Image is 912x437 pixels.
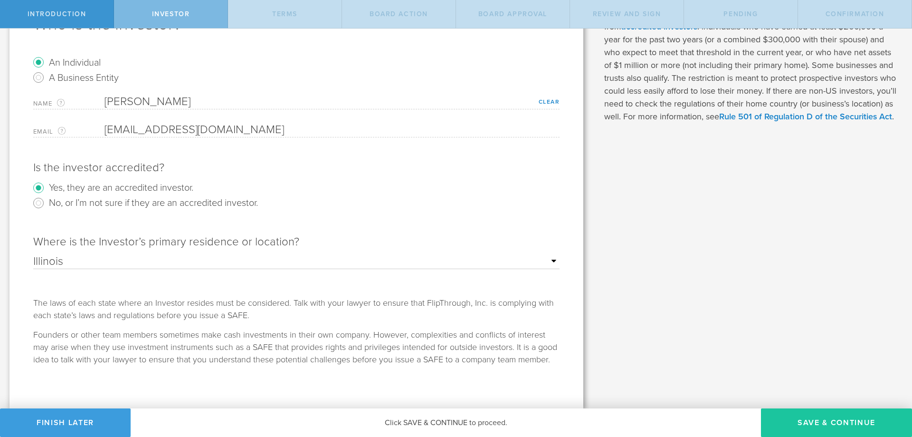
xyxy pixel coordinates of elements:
input: Required [104,123,555,137]
a: accredited investors [621,21,697,32]
div: Where is the Investor’s primary residence or location? [33,234,560,250]
div: Founders or other team members sometimes make cash investments in their own company. However, com... [33,329,560,366]
label: A Business Entity [49,70,119,84]
input: Required [104,95,560,109]
a: Rule 501 of Regulation D of the Securities Act [719,111,892,122]
label: Email [33,126,104,137]
span: Investor [152,10,190,18]
span: Review and Sign [593,10,661,18]
span: Board Action [370,10,428,18]
div: Is the investor accredited? [33,160,560,175]
label: Yes, they are an accredited investor. [49,180,193,194]
button: Save & Continue [761,408,912,437]
span: Introduction [28,10,86,18]
span: Board Approval [478,10,547,18]
div: Click SAVE & CONTINUE to proceed. [131,408,761,437]
label: No, or I’m not sure if they are an accredited investor. [49,195,258,209]
span: Pending [723,10,758,18]
span: terms [272,10,297,18]
label: An Individual [49,55,101,69]
radio: No, or I’m not sure if they are an accredited investor. [33,195,560,211]
label: Name [33,98,104,109]
div: The laws of each state where an Investor resides must be considered. Talk with your lawyer to ens... [33,297,560,321]
a: Clear [539,98,560,105]
span: Confirmation [826,10,884,18]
